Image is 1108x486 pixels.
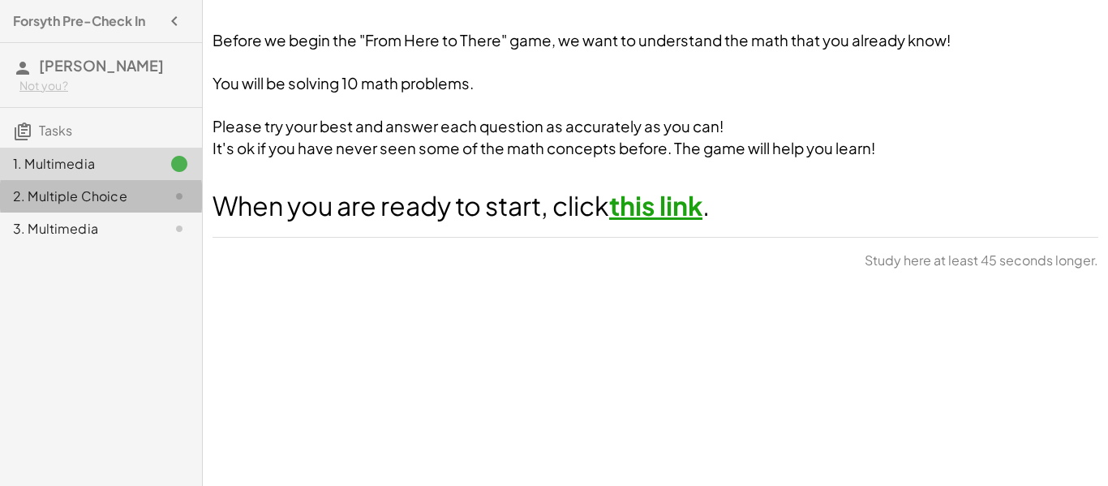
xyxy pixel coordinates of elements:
span: Study here at least 45 seconds longer. [865,251,1098,270]
div: 1. Multimedia [13,154,144,174]
i: Task not started. [170,219,189,239]
div: 2. Multiple Choice [13,187,144,206]
span: Please try your best and answer each question as accurately as you can! [213,117,724,135]
span: Before we begin the "From Here to There" game, we want to understand the math that you already know! [213,31,951,49]
h4: Forsyth Pre-Check In [13,11,145,31]
span: You will be solving 10 math problems. [213,74,474,92]
div: Not you? [19,78,189,94]
span: When you are ready to start, click [213,189,609,221]
a: this link [609,189,702,221]
i: Task finished. [170,154,189,174]
span: It's ok if you have never seen some of the math concepts before. The game will help you learn! [213,139,875,157]
span: . [702,189,710,221]
span: Tasks [39,122,72,139]
span: [PERSON_NAME] [39,56,164,75]
div: 3. Multimedia [13,219,144,239]
i: Task not started. [170,187,189,206]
